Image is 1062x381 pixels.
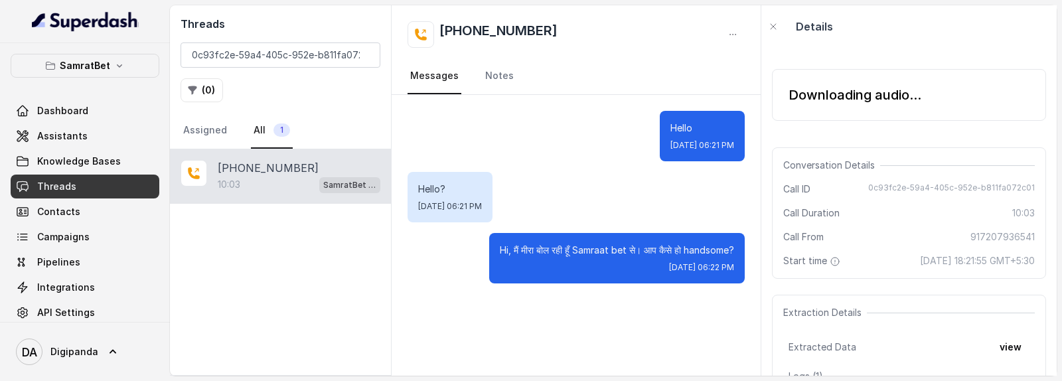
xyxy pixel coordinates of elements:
a: Knowledge Bases [11,149,159,173]
a: Assigned [181,113,230,149]
a: Messages [408,58,461,94]
span: Extracted Data [789,341,856,354]
h2: [PHONE_NUMBER] [439,21,558,48]
nav: Tabs [408,58,745,94]
nav: Tabs [181,113,380,149]
a: Notes [483,58,516,94]
span: [DATE] 18:21:55 GMT+5:30 [920,254,1035,267]
a: Campaigns [11,225,159,249]
span: [DATE] 06:21 PM [418,201,482,212]
span: Pipelines [37,256,80,269]
span: Digipanda [50,345,98,358]
h2: Threads [181,16,380,32]
button: view [992,335,1029,359]
span: Call From [783,230,824,244]
p: Details [796,19,833,35]
span: Call Duration [783,206,840,220]
input: Search by Call ID or Phone Number [181,42,380,68]
span: Start time [783,254,843,267]
span: Extraction Details [783,306,867,319]
span: API Settings [37,306,95,319]
a: Digipanda [11,333,159,370]
p: [PHONE_NUMBER] [218,160,319,176]
p: Hello [670,121,734,135]
span: 1 [273,123,290,137]
span: Contacts [37,205,80,218]
a: Assistants [11,124,159,148]
span: 0c93fc2e-59a4-405c-952e-b811fa072c01 [868,183,1035,196]
button: (0) [181,78,223,102]
p: Hello? [418,183,482,196]
span: Conversation Details [783,159,880,172]
span: Dashboard [37,104,88,117]
span: 917207936541 [970,230,1035,244]
span: Integrations [37,281,95,294]
span: [DATE] 06:22 PM [669,262,734,273]
p: SamratBet agent [323,179,376,192]
span: [DATE] 06:21 PM [670,140,734,151]
span: Call ID [783,183,810,196]
span: 10:03 [1012,206,1035,220]
span: Threads [37,180,76,193]
a: Threads [11,175,159,198]
span: Assistants [37,129,88,143]
text: DA [22,345,37,359]
p: 10:03 [218,178,240,191]
a: Pipelines [11,250,159,274]
img: light.svg [32,11,139,32]
a: Contacts [11,200,159,224]
a: All1 [251,113,293,149]
a: API Settings [11,301,159,325]
p: SamratBet [60,58,110,74]
div: Downloading audio... [789,86,921,104]
p: Hi, मैं मीरा बोल रही हूँ Samraat bet से। आप कैसे हो handsome? [500,244,734,257]
a: Integrations [11,275,159,299]
span: Knowledge Bases [37,155,121,168]
a: Dashboard [11,99,159,123]
span: Campaigns [37,230,90,244]
button: SamratBet [11,54,159,78]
